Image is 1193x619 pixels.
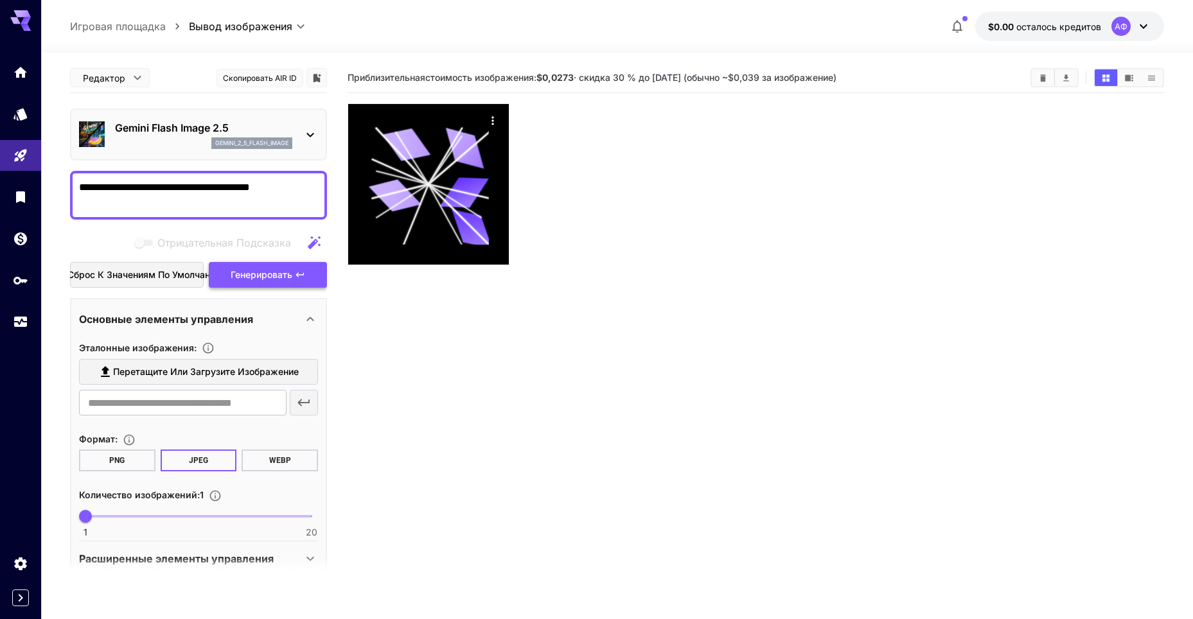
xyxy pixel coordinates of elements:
ya-tr-span: Игровая площадка [70,20,166,33]
ya-tr-span: PNG [109,455,125,466]
button: Показывать изображения в виде сетки [1095,69,1117,86]
span: 1 [84,526,87,539]
ya-tr-span: Gemini Flash Image 2.5 [115,121,229,134]
button: Показывать изображения в виде списка [1140,69,1163,86]
div: Главная [13,60,28,76]
ya-tr-span: 1 [200,489,204,500]
button: Загрузите эталонное изображение для получения результата. Это необходимо для преобразования изобр... [197,342,220,354]
ya-tr-span: Генерировать [231,269,292,280]
ya-tr-span: gemini_2_5_flash_image [215,139,288,146]
button: Скопировать AIR ID [217,69,303,87]
ya-tr-span: осталось кредитов [1016,21,1101,32]
label: Перетащите или загрузите изображение [79,359,318,385]
ya-tr-span: : [194,342,197,353]
ya-tr-span: Формат [79,433,115,444]
div: $0.00 [988,20,1101,33]
div: Действия [483,110,502,130]
ya-tr-span: Отрицательная Подсказка [157,236,291,249]
ya-tr-span: Редактор [83,73,125,83]
ya-tr-span: WEBP [269,455,291,466]
ya-tr-span: Вывод изображения [189,20,292,33]
ya-tr-span: Скопировать AIR ID [223,71,297,85]
nav: панировочный сухарь [70,19,189,34]
div: Gemini Flash Image 2.5gemini_2_5_flash_image [79,115,318,154]
button: Показывать изображения при просмотре видео [1118,69,1140,86]
div: Библиотека [13,189,28,205]
ya-tr-span: JPEG [189,455,208,466]
div: Основные элементы управления [79,304,318,335]
button: Укажите, сколько изображений нужно сгенерировать за один запрос. За генерацию каждого изображения... [204,489,227,502]
ya-tr-span: · скидка 30 % до [DATE] (обычно ~$0,039 за изображение) [574,72,836,83]
div: Настройки [13,555,28,571]
div: Показывать изображения в виде сеткиПоказывать изображения при просмотре видеоПоказывать изображен... [1093,68,1164,87]
button: $0.00АФ [975,12,1164,41]
button: Скачать Все [1055,69,1077,86]
button: WEBP [242,449,318,471]
ya-tr-span: Приблизительная [348,72,425,83]
ya-tr-span: Перетащите или загрузите изображение [113,366,299,377]
button: Выберите формат файла для выходного изображения. [118,433,141,446]
ya-tr-span: : [197,489,200,500]
button: JPEG [161,449,237,471]
div: Игровая площадка [13,143,28,159]
ya-tr-span: Основные элементы управления [79,313,253,326]
button: Генерировать [209,262,327,288]
span: 20 [306,526,317,539]
button: Развернуть боковую панель [12,589,29,606]
ya-tr-span: $0,0273 [536,72,574,83]
button: Добавить в библиотеку [311,70,323,85]
button: Четкие изображения [1032,69,1054,86]
div: Четкие изображенияСкачать Все [1030,68,1079,87]
div: Использование [13,314,28,330]
span: Отрицательные подсказки несовместимы с выбранной моделью. [132,234,301,250]
ya-tr-span: $0.00 [988,21,1014,32]
ya-tr-span: Количество изображений [79,489,197,500]
ya-tr-span: Расширенные элементы управления [79,552,274,565]
div: Расширенные элементы управления [79,543,318,574]
ya-tr-span: АФ [1115,22,1127,31]
div: Кошелек [13,231,28,247]
button: Сброс к значениям по умолчанию [70,262,204,288]
div: Модели [13,106,28,122]
ya-tr-span: : [115,433,118,444]
ya-tr-span: Эталонные изображения [79,342,194,353]
div: Ключи API [13,272,28,288]
a: Игровая площадка [70,19,166,34]
ya-tr-span: Сброс к значениям по умолчанию [67,267,223,283]
button: PNG [79,449,155,471]
ya-tr-span: стоимость изображения: [425,72,536,83]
